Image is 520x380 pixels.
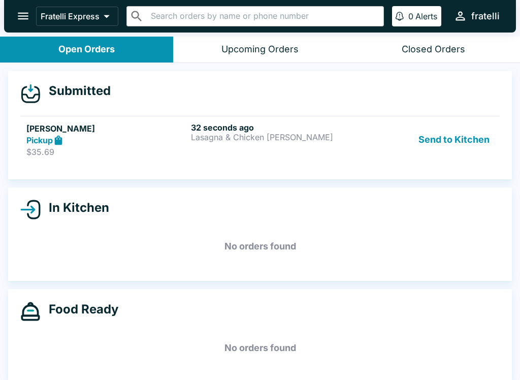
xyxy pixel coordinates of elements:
div: Open Orders [58,44,115,55]
h4: Food Ready [41,302,118,317]
p: 0 [408,11,413,21]
h4: In Kitchen [41,200,109,215]
p: Fratelli Express [41,11,100,21]
p: $35.69 [26,147,187,157]
p: Alerts [415,11,437,21]
h5: No orders found [20,330,500,366]
button: open drawer [10,3,36,29]
a: [PERSON_NAME]Pickup$35.6932 seconds agoLasagna & Chicken [PERSON_NAME]Send to Kitchen [20,116,500,164]
button: fratelli [449,5,504,27]
input: Search orders by name or phone number [148,9,379,23]
h5: No orders found [20,228,500,265]
div: Upcoming Orders [221,44,299,55]
button: Fratelli Express [36,7,118,26]
h6: 32 seconds ago [191,122,351,133]
h5: [PERSON_NAME] [26,122,187,135]
strong: Pickup [26,135,53,145]
h4: Submitted [41,83,111,99]
div: fratelli [471,10,500,22]
div: Closed Orders [402,44,465,55]
button: Send to Kitchen [414,122,494,157]
p: Lasagna & Chicken [PERSON_NAME] [191,133,351,142]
